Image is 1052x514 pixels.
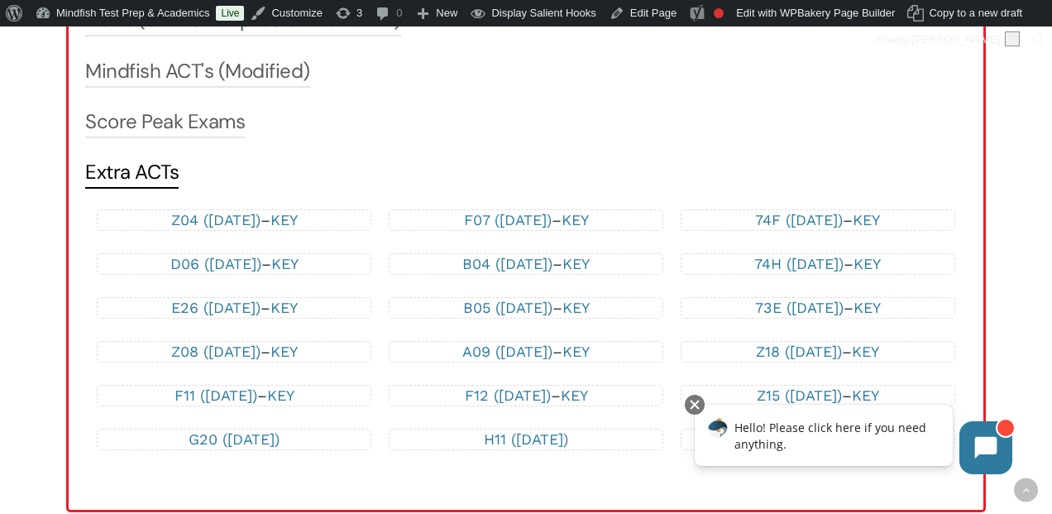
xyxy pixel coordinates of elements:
p: – [698,210,938,230]
a: 74F ([DATE]) [755,211,843,228]
a: B05 ([DATE]) [463,299,552,316]
p: – [698,254,938,274]
p: – [406,210,646,230]
a: G20 ([DATE]) [189,430,280,448]
a: Howdy, [871,26,1026,53]
a: Mindfish ACT's (Modified) [85,58,310,84]
a: KEY [562,211,589,228]
a: E26 ([DATE]) [171,299,261,316]
p: – [114,298,354,318]
a: KEY [561,387,588,404]
p: – [114,254,354,274]
a: KEY [852,387,879,404]
a: KEY [562,343,590,360]
p: – [698,386,938,406]
span: [PERSON_NAME] [911,33,1000,46]
a: KEY [267,387,294,404]
a: KEY [270,211,298,228]
a: H11 ([DATE]) [484,430,568,448]
a: Extra ACTs [85,159,179,185]
a: KEY [562,299,590,316]
a: Z15 ([DATE]) [757,387,842,404]
a: F12 ([DATE]) [465,387,551,404]
a: KEY [270,299,298,316]
p: – [406,386,646,406]
a: KEY [852,343,879,360]
a: Score Peak Exams [85,108,245,135]
a: KEY [854,255,881,272]
p: – [114,386,354,406]
div: Focus keyphrase not set [714,8,724,18]
p: – [406,342,646,362]
a: 73E ([DATE]) [755,299,844,316]
a: KEY [853,211,880,228]
a: F11 ([DATE]) [175,387,257,404]
p: – [114,210,354,230]
p: – [406,254,646,274]
a: KEY [854,299,881,316]
a: Z08 ([DATE]) [171,343,261,360]
a: KEY [562,255,590,272]
a: KEY [270,343,298,360]
a: A09 ([DATE]) [462,343,552,360]
p: – [698,342,938,362]
iframe: Chatbot [677,392,1029,491]
a: B04 ([DATE]) [462,255,552,272]
p: – [114,342,354,362]
a: 74H ([DATE]) [754,255,844,272]
a: KEY [271,255,299,272]
p: – [406,298,646,318]
p: – [698,298,938,318]
a: D06 ([DATE]) [170,255,261,272]
a: Z18 ([DATE]) [756,343,842,360]
a: Z04 ([DATE]) [171,211,261,228]
a: Live [216,6,244,21]
a: F07 ([DATE]) [464,211,552,228]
